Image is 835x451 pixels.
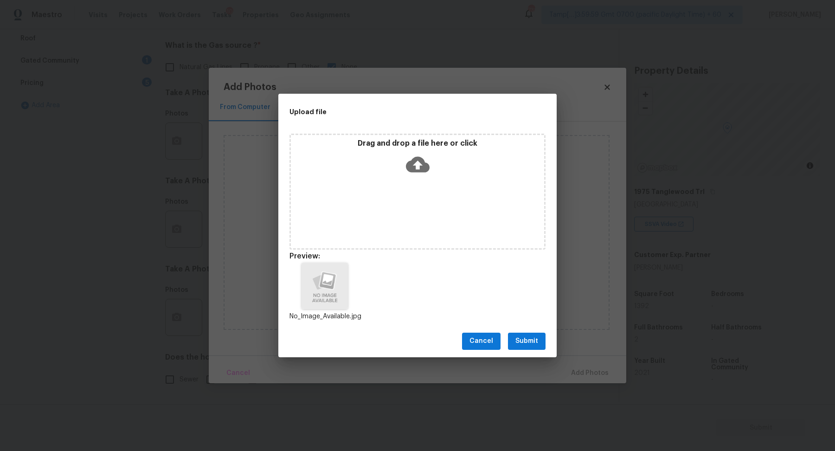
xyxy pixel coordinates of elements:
span: Cancel [469,335,493,347]
p: No_Image_Available.jpg [289,312,360,322]
button: Cancel [462,333,501,350]
span: Submit [515,335,538,347]
p: Drag and drop a file here or click [291,139,544,148]
img: Z [302,263,348,309]
h2: Upload file [289,107,504,117]
button: Submit [508,333,546,350]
